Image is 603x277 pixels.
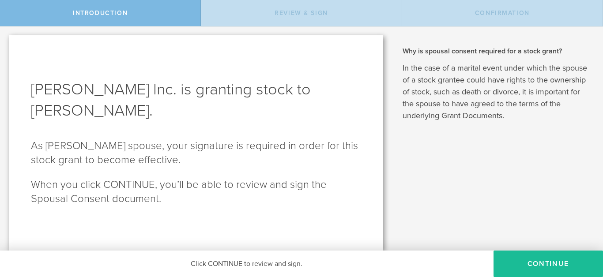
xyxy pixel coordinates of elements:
[494,251,603,277] button: CONTINUE
[475,9,530,17] span: Confirmation
[31,139,361,167] p: As [PERSON_NAME] spouse, your signature is required in order for this stock grant to become effec...
[403,46,590,56] h2: Why is spousal consent required for a stock grant?
[73,9,128,17] span: Introduction
[31,178,361,206] p: When you click CONTINUE, you’ll be able to review and sign the Spousal Consent document.
[275,9,328,17] span: Review & Sign
[403,62,590,122] p: In the case of a marital event under which the spouse of a stock grantee could have rights to the...
[31,79,361,121] h1: [PERSON_NAME] Inc. is granting stock to [PERSON_NAME].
